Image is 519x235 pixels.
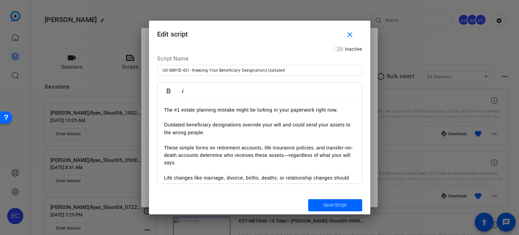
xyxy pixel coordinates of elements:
p: Life changes like marriage, divorce, births, deaths, or relationship changes should trigger immed... [164,174,355,189]
input: Enter Script Name [163,66,357,74]
button: Save Script [308,199,362,211]
h1: Edit script [149,21,370,43]
mat-icon: close [346,31,354,39]
span: Inactive [345,46,362,52]
p: These simple forms on retirement accounts, life insurance policies, and transfer-on-death account... [164,144,355,167]
div: Script Name [157,55,362,65]
span: Save Script [323,202,347,209]
p: Outdated beneficiary designations override your will and could send your assets to the wrong people. [164,121,355,136]
button: Italic (Ctrl+I) [176,84,189,98]
button: Bold (Ctrl+B) [162,84,175,98]
p: The #1 estate planning mistake might be lurking in your paperwork right now. [164,106,355,114]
